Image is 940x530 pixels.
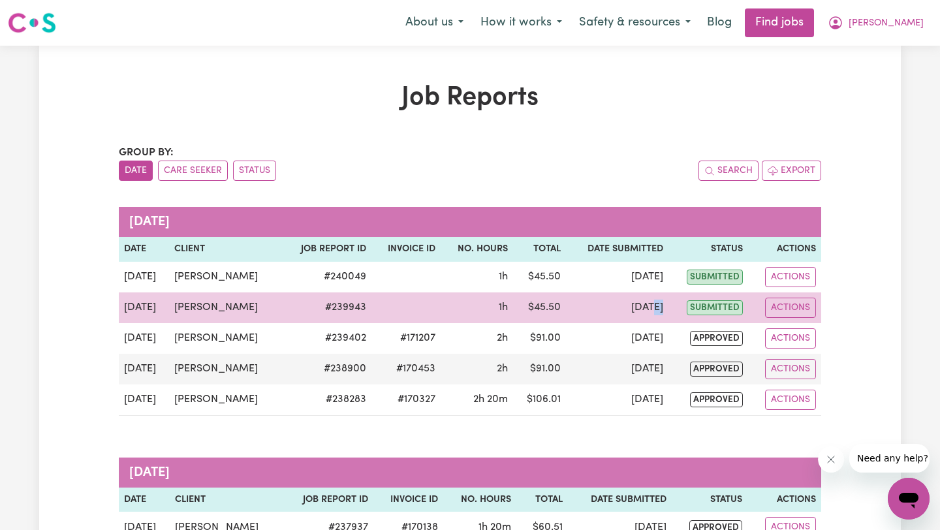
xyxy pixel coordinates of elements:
[169,262,281,292] td: [PERSON_NAME]
[497,333,508,343] span: 2 hours
[690,392,743,407] span: approved
[473,394,508,405] span: 2 hours 20 minutes
[765,328,816,349] button: Actions
[819,9,932,37] button: My Account
[119,458,821,488] caption: [DATE]
[516,488,568,512] th: Total
[765,359,816,379] button: Actions
[119,148,174,158] span: Group by:
[119,237,169,262] th: Date
[371,323,441,354] td: #171207
[571,9,699,37] button: Safety & resources
[8,11,56,35] img: Careseekers logo
[233,161,276,181] button: sort invoices by paid status
[169,354,281,384] td: [PERSON_NAME]
[119,488,170,512] th: Date
[690,331,743,346] span: approved
[119,161,153,181] button: sort invoices by date
[170,488,283,512] th: Client
[119,207,821,237] caption: [DATE]
[281,237,371,262] th: Job Report ID
[668,237,748,262] th: Status
[281,323,371,354] td: # 239402
[8,8,56,38] a: Careseekers logo
[566,323,668,354] td: [DATE]
[281,354,371,384] td: # 238900
[158,161,228,181] button: sort invoices by care seeker
[119,292,169,323] td: [DATE]
[371,237,441,262] th: Invoice ID
[441,237,513,262] th: No. Hours
[281,384,371,416] td: # 238283
[513,323,566,354] td: $ 91.00
[513,354,566,384] td: $ 91.00
[849,16,924,31] span: [PERSON_NAME]
[818,446,844,473] iframe: Close message
[566,237,668,262] th: Date Submitted
[443,488,516,512] th: No. Hours
[497,364,508,374] span: 2 hours
[513,292,566,323] td: $ 45.50
[690,362,743,377] span: approved
[513,237,566,262] th: Total
[699,8,740,37] a: Blog
[472,9,571,37] button: How it works
[568,488,672,512] th: Date Submitted
[672,488,747,512] th: Status
[513,384,566,416] td: $ 106.01
[499,302,508,313] span: 1 hour
[687,270,743,285] span: submitted
[119,82,821,114] h1: Job Reports
[888,478,930,520] iframe: Button to launch messaging window
[513,262,566,292] td: $ 45.50
[373,488,443,512] th: Invoice ID
[566,292,668,323] td: [DATE]
[119,354,169,384] td: [DATE]
[169,292,281,323] td: [PERSON_NAME]
[281,262,371,292] td: # 240049
[765,267,816,287] button: Actions
[566,262,668,292] td: [DATE]
[747,488,821,512] th: Actions
[765,390,816,410] button: Actions
[169,237,281,262] th: Client
[762,161,821,181] button: Export
[566,354,668,384] td: [DATE]
[283,488,373,512] th: Job Report ID
[745,8,814,37] a: Find jobs
[397,9,472,37] button: About us
[371,384,441,416] td: #170327
[119,323,169,354] td: [DATE]
[566,384,668,416] td: [DATE]
[698,161,759,181] button: Search
[119,262,169,292] td: [DATE]
[748,237,821,262] th: Actions
[849,444,930,473] iframe: Message from company
[169,384,281,416] td: [PERSON_NAME]
[765,298,816,318] button: Actions
[371,354,441,384] td: #170453
[169,323,281,354] td: [PERSON_NAME]
[281,292,371,323] td: # 239943
[119,384,169,416] td: [DATE]
[687,300,743,315] span: submitted
[499,272,508,282] span: 1 hour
